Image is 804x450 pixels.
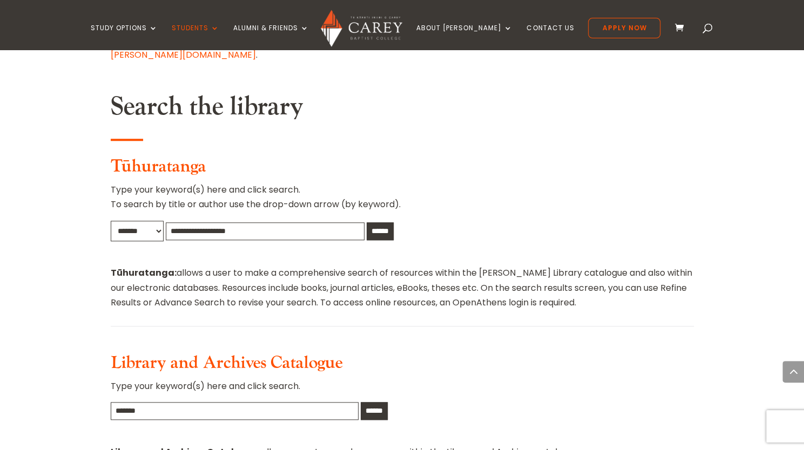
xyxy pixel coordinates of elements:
[526,24,574,50] a: Contact Us
[111,267,177,279] strong: Tūhuratanga:
[111,156,694,182] h3: Tūhuratanga
[321,10,403,47] img: Carey Baptist College
[172,24,219,50] a: Students
[111,182,694,220] p: Type your keyword(s) here and click search. To search by title or author use the drop-down arrow ...
[111,91,694,128] h2: Search the library
[111,353,694,379] h3: Library and Archives Catalogue
[416,24,512,50] a: About [PERSON_NAME]
[111,265,694,310] p: allows a user to make a comprehensive search of resources within the [PERSON_NAME] Library catalo...
[233,24,309,50] a: Alumni & Friends
[91,24,158,50] a: Study Options
[588,18,660,38] a: Apply Now
[111,379,694,402] p: Type your keyword(s) here and click search.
